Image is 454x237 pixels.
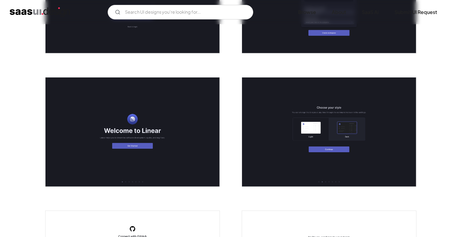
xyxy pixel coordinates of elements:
a: About [325,5,353,19]
a: Browse [291,5,323,19]
img: 648702071015c6bc2f210ddb_Linear%20Welcome%20Screen.png [45,77,220,187]
a: open lightbox [45,77,220,187]
img: 648701f5b5d25690de7ef5d7_Linear%20Choose%20Style%20Screen.png [242,77,416,187]
a: Submit UI Request [387,5,444,19]
a: SaaS Ai [355,5,386,19]
form: Email Form [108,5,253,19]
input: Search UI designs you're looking for... [108,5,253,19]
a: open lightbox [242,77,416,187]
a: home [10,7,70,17]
